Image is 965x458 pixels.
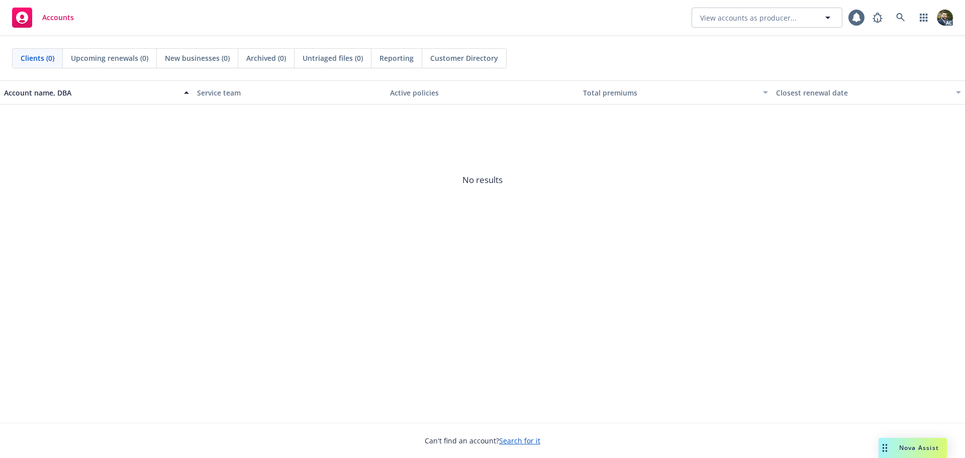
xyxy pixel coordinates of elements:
span: Customer Directory [430,53,498,63]
div: Service team [197,87,382,98]
button: Service team [193,80,386,105]
span: Reporting [379,53,414,63]
span: New businesses (0) [165,53,230,63]
button: Closest renewal date [772,80,965,105]
span: Upcoming renewals (0) [71,53,148,63]
a: Switch app [914,8,934,28]
button: Nova Assist [879,438,947,458]
div: Account name, DBA [4,87,178,98]
div: Total premiums [583,87,757,98]
a: Search [891,8,911,28]
div: Drag to move [879,438,891,458]
div: Closest renewal date [776,87,950,98]
span: View accounts as producer... [700,13,797,23]
span: Archived (0) [246,53,286,63]
button: Active policies [386,80,579,105]
a: Report a Bug [867,8,888,28]
button: Total premiums [579,80,772,105]
span: Nova Assist [899,443,939,452]
span: Accounts [42,14,74,22]
a: Accounts [8,4,78,32]
a: Search for it [499,436,540,445]
span: Can't find an account? [425,435,540,446]
img: photo [937,10,953,26]
span: Untriaged files (0) [303,53,363,63]
div: Active policies [390,87,575,98]
span: Clients (0) [21,53,54,63]
button: View accounts as producer... [692,8,842,28]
